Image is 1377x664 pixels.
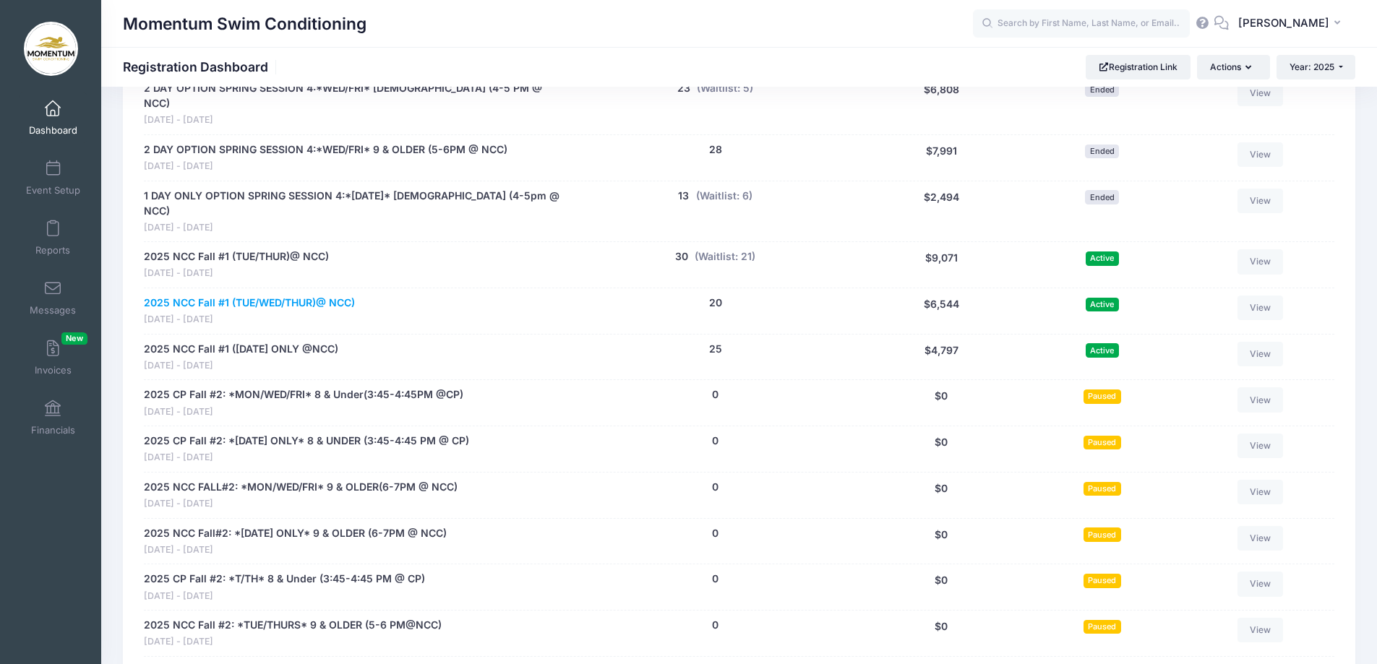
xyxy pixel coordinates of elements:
a: View [1237,142,1284,167]
button: 0 [712,387,718,402]
span: Event Setup [26,184,80,197]
a: 2 DAY OPTION SPRING SESSION 4:*WED/FRI* 9 & OLDER (5-6PM @ NCC) [144,142,507,158]
div: $7,991 [858,142,1025,173]
span: Ended [1085,190,1119,204]
a: View [1237,342,1284,366]
a: 2025 CP Fall #2: *MON/WED/FRI* 8 & Under(3:45-4:45PM @CP) [144,387,463,402]
span: [DATE] - [DATE] [144,543,447,557]
div: $0 [858,618,1025,649]
span: Active [1086,298,1119,311]
span: [DATE] - [DATE] [144,160,507,173]
a: View [1237,249,1284,274]
a: 2 DAY OPTION SPRING SESSION 4:*WED/FRI* [DEMOGRAPHIC_DATA] (4-5 PM @ NCC) [144,81,565,111]
a: Reports [19,212,87,263]
a: View [1237,81,1284,105]
span: Active [1086,343,1119,357]
button: 30 [675,249,688,264]
a: 1 DAY ONLY OPTION SPRING SESSION 4:*[DATE]* [DEMOGRAPHIC_DATA] (4-5pm @ NCC) [144,189,565,219]
button: 0 [712,572,718,587]
button: 20 [709,296,722,311]
span: Ended [1085,83,1119,97]
a: View [1237,526,1284,551]
span: Invoices [35,364,72,376]
div: $4,797 [858,342,1025,373]
a: 2025 NCC Fall #2: *TUE/THURS* 9 & OLDER (5-6 PM@NCC) [144,618,442,633]
a: Event Setup [19,152,87,203]
span: Active [1086,251,1119,265]
span: Year: 2025 [1290,61,1334,72]
span: Paused [1084,574,1121,587]
button: (Waitlist: 6) [696,189,752,204]
a: View [1237,434,1284,458]
a: View [1237,387,1284,412]
a: View [1237,189,1284,213]
span: [DATE] - [DATE] [144,313,355,327]
a: 2025 CP Fall #2: *T/TH* 8 & Under (3:45-4:45 PM @ CP) [144,572,425,587]
a: Dashboard [19,92,87,143]
h1: Momentum Swim Conditioning [123,7,366,40]
a: InvoicesNew [19,332,87,383]
button: Actions [1197,55,1269,79]
span: [DATE] - [DATE] [144,267,329,280]
a: Messages [19,272,87,323]
a: 2025 CP Fall #2: *[DATE] ONLY* 8 & UNDER (3:45-4:45 PM @ CP) [144,434,469,449]
input: Search by First Name, Last Name, or Email... [973,9,1190,38]
a: 2025 NCC Fall #1 (TUE/THUR)@ NCC) [144,249,329,264]
span: Paused [1084,436,1121,449]
a: Registration Link [1086,55,1191,79]
span: [DATE] - [DATE] [144,635,442,649]
span: Paused [1084,620,1121,634]
span: Paused [1084,389,1121,403]
button: 0 [712,526,718,541]
span: Ended [1085,145,1119,158]
div: $0 [858,572,1025,603]
img: Momentum Swim Conditioning [24,22,78,76]
a: 2025 NCC Fall #1 (TUE/WED/THUR)@ NCC) [144,296,355,311]
a: Financials [19,392,87,443]
span: [DATE] - [DATE] [144,221,565,235]
span: [PERSON_NAME] [1238,15,1329,31]
button: 0 [712,434,718,449]
span: [DATE] - [DATE] [144,590,425,603]
button: (Waitlist: 21) [695,249,755,264]
span: Financials [31,424,75,436]
a: View [1237,618,1284,642]
a: 2025 NCC Fall #1 ([DATE] ONLY @NCC) [144,342,338,357]
span: [DATE] - [DATE] [144,113,565,127]
span: [DATE] - [DATE] [144,359,338,373]
button: 28 [709,142,722,158]
div: $2,494 [858,189,1025,235]
button: Year: 2025 [1277,55,1355,79]
div: $6,544 [858,296,1025,327]
span: Messages [30,304,76,316]
span: Paused [1084,527,1121,541]
span: Dashboard [29,124,77,137]
button: [PERSON_NAME] [1229,7,1355,40]
h1: Registration Dashboard [123,59,280,74]
span: Paused [1084,482,1121,496]
button: 25 [709,342,722,357]
div: $0 [858,480,1025,511]
div: $0 [858,387,1025,418]
a: 2025 NCC FALL#2: *MON/WED/FRI* 9 & OLDER(6-7PM @ NCC) [144,480,458,495]
div: $0 [858,526,1025,557]
span: Reports [35,244,70,256]
a: 2025 NCC Fall#2: *[DATE] ONLY* 9 & OLDER (6-7PM @ NCC) [144,526,447,541]
a: View [1237,572,1284,596]
button: 0 [712,618,718,633]
button: (Waitlist: 5) [697,81,753,96]
span: [DATE] - [DATE] [144,405,463,419]
div: $0 [858,434,1025,465]
span: [DATE] - [DATE] [144,451,469,465]
span: New [61,332,87,345]
button: 23 [677,81,690,96]
div: $6,808 [858,81,1025,127]
a: View [1237,296,1284,320]
span: [DATE] - [DATE] [144,497,458,511]
div: $9,071 [858,249,1025,280]
button: 0 [712,480,718,495]
a: View [1237,480,1284,504]
button: 13 [678,189,689,204]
